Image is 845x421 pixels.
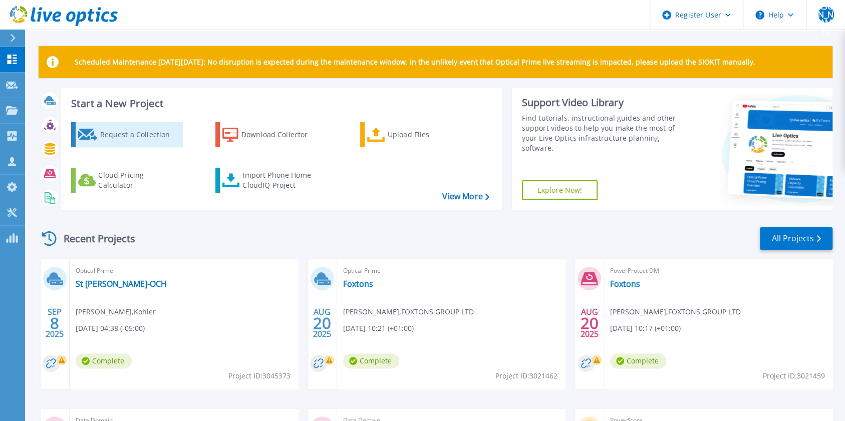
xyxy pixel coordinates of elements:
div: Download Collector [241,125,322,145]
a: Upload Files [360,122,472,147]
span: [PERSON_NAME] , FOXTONS GROUP LTD [343,306,474,317]
span: 20 [581,319,599,327]
div: Import Phone Home CloudIQ Project [242,170,321,190]
span: PowerProtect DM [610,265,826,276]
span: Project ID: 3045373 [228,370,291,381]
div: Request a Collection [100,125,180,145]
span: Optical Prime [76,265,292,276]
span: [PERSON_NAME] , Kohler [76,306,156,317]
span: Project ID: 3021462 [495,370,557,381]
a: St [PERSON_NAME]-OCH [76,279,167,289]
a: Explore Now! [522,180,598,200]
span: 20 [313,319,331,327]
div: SEP 2025 [45,305,64,341]
a: View More [442,192,489,201]
p: Scheduled Maintenance [DATE][DATE]: No disruption is expected during the maintenance window. In t... [75,58,755,66]
span: [DATE] 10:21 (+01:00) [343,323,414,334]
a: Download Collector [215,122,327,147]
span: [DATE] 10:17 (+01:00) [610,323,681,334]
a: Request a Collection [71,122,183,147]
div: Find tutorials, instructional guides and other support videos to help you make the most of your L... [522,113,684,153]
h3: Start a New Project [71,98,489,109]
a: Foxtons [343,279,373,289]
div: AUG 2025 [580,305,599,341]
span: Complete [343,353,399,368]
div: Cloud Pricing Calculator [98,170,178,190]
a: Foxtons [610,279,640,289]
span: [DATE] 04:38 (-05:00) [76,323,145,334]
a: All Projects [760,227,832,250]
span: [PERSON_NAME] , FOXTONS GROUP LTD [610,306,741,317]
div: Upload Files [388,125,468,145]
span: Complete [76,353,132,368]
a: Cloud Pricing Calculator [71,168,183,193]
div: Support Video Library [522,96,684,109]
span: 8 [50,319,59,327]
div: AUG 2025 [313,305,332,341]
div: Recent Projects [39,226,149,251]
span: Project ID: 3021459 [763,370,825,381]
span: Optical Prime [343,265,559,276]
span: Complete [610,353,666,368]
